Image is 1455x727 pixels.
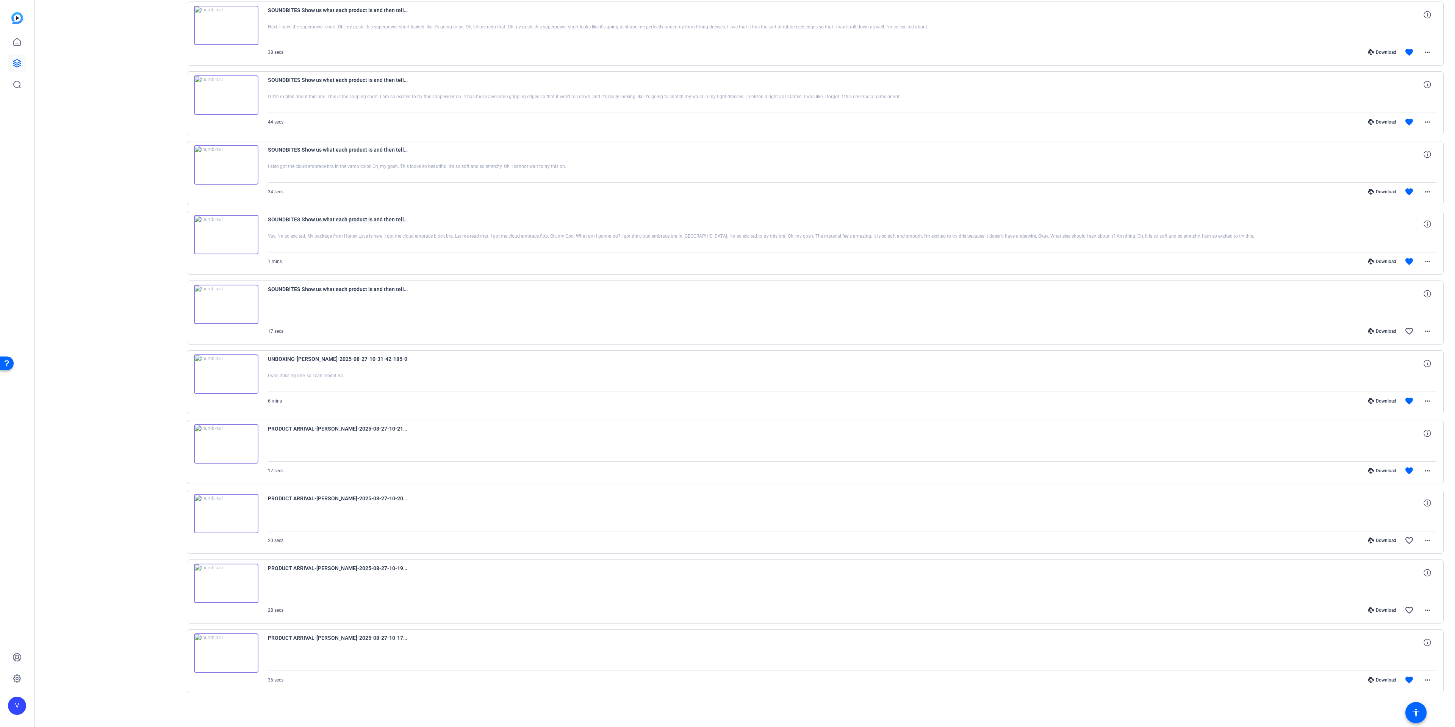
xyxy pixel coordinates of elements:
mat-icon: more_horiz [1423,536,1432,545]
span: PRODUCT ARRIVAL-[PERSON_NAME]-2025-08-27-10-21-42-137-0 [268,424,408,442]
mat-icon: more_horiz [1423,48,1432,57]
span: 34 secs [268,189,283,194]
span: 17 secs [268,468,283,473]
img: thumb-nail [194,564,258,603]
mat-icon: favorite [1405,257,1414,266]
span: 44 secs [268,119,283,125]
div: V [8,697,26,715]
mat-icon: favorite_border [1405,327,1414,336]
img: thumb-nail [194,285,258,324]
div: Download [1364,607,1400,613]
span: SOUNDBITES Show us what each product is and then tell us about it as you open each and about bein... [268,285,408,303]
span: 6 mins [268,398,282,404]
div: Download [1364,49,1400,55]
img: thumb-nail [194,6,258,45]
span: 20 secs [268,538,283,543]
span: PRODUCT ARRIVAL-[PERSON_NAME]-2025-08-27-10-20-55-539-0 [268,494,408,512]
img: blue-gradient.svg [11,12,23,24]
mat-icon: favorite [1405,48,1414,57]
span: SOUNDBITES Show us what each product is and then tell us about it as you open each and about bein... [268,215,408,233]
mat-icon: more_horiz [1423,396,1432,406]
span: UNBOXING-[PERSON_NAME]-2025-08-27-10-31-42-185-0 [268,354,408,373]
mat-icon: favorite [1405,187,1414,196]
img: thumb-nail [194,145,258,185]
span: SOUNDBITES Show us what each product is and then tell us about it as you open each and about bein... [268,145,408,163]
div: Download [1364,677,1400,683]
mat-icon: more_horiz [1423,466,1432,475]
span: 1 mins [268,259,282,264]
div: Download [1364,328,1400,334]
mat-icon: accessibility [1411,708,1421,717]
img: thumb-nail [194,75,258,115]
mat-icon: more_horiz [1423,327,1432,336]
mat-icon: favorite_border [1405,536,1414,545]
mat-icon: favorite [1405,118,1414,127]
mat-icon: more_horiz [1423,606,1432,615]
img: thumb-nail [194,494,258,533]
mat-icon: favorite [1405,396,1414,406]
mat-icon: favorite_border [1405,606,1414,615]
mat-icon: more_horiz [1423,187,1432,196]
mat-icon: more_horiz [1423,118,1432,127]
span: 17 secs [268,329,283,334]
img: thumb-nail [194,633,258,673]
mat-icon: favorite [1405,675,1414,685]
span: 38 secs [268,50,283,55]
div: Download [1364,259,1400,265]
mat-icon: favorite [1405,466,1414,475]
span: 28 secs [268,608,283,613]
mat-icon: more_horiz [1423,257,1432,266]
div: Download [1364,189,1400,195]
span: 36 secs [268,677,283,683]
span: PRODUCT ARRIVAL-[PERSON_NAME]-2025-08-27-10-19-15-242-0 [268,564,408,582]
div: Download [1364,468,1400,474]
img: thumb-nail [194,354,258,394]
img: thumb-nail [194,424,258,464]
div: Download [1364,119,1400,125]
img: thumb-nail [194,215,258,254]
mat-icon: more_horiz [1423,675,1432,685]
div: Download [1364,398,1400,404]
span: PRODUCT ARRIVAL-[PERSON_NAME]-2025-08-27-10-17-41-853-0 [268,633,408,652]
span: SOUNDBITES Show us what each product is and then tell us about it as you open each and about bein... [268,75,408,94]
div: Download [1364,537,1400,544]
span: SOUNDBITES Show us what each product is and then tell us about it as you open each and about bein... [268,6,408,24]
